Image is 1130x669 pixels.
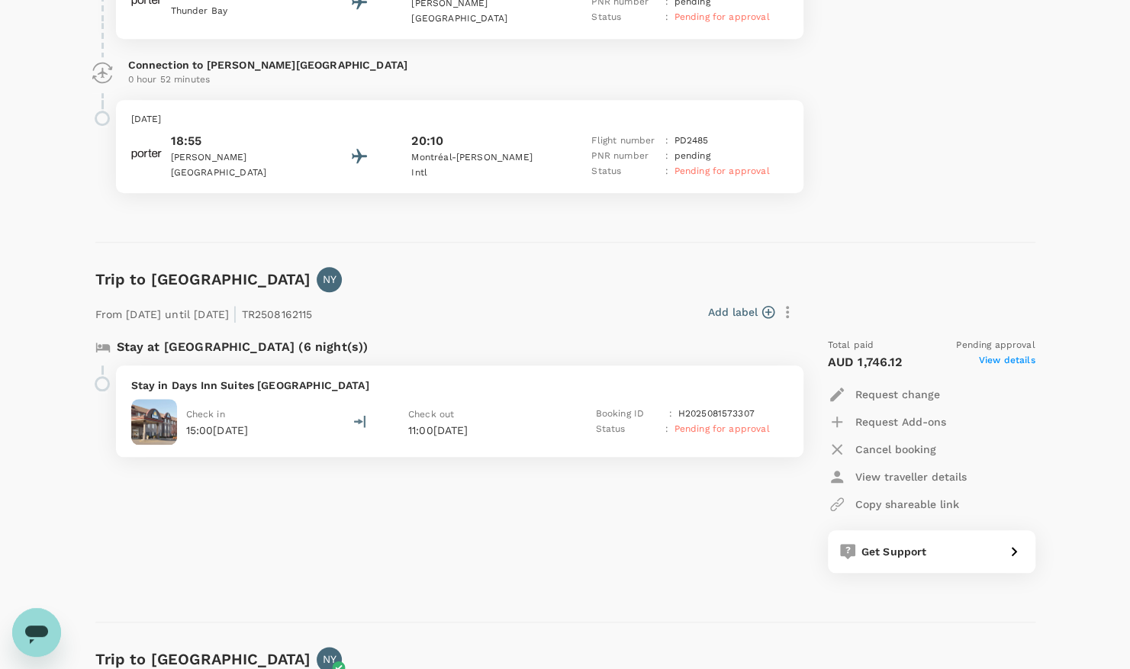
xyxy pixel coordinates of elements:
p: 0 hour 52 minutes [128,72,791,88]
p: H2025081573307 [678,407,755,422]
button: Add label [708,304,774,320]
p: PNR number [591,149,658,164]
p: : [665,164,668,179]
p: : [665,10,668,25]
p: Copy shareable link [855,497,959,512]
p: View traveller details [855,469,967,484]
p: Stay in Days Inn Suites [GEOGRAPHIC_DATA] [131,378,788,393]
img: Porter Airlines [131,139,162,169]
p: AUD 1,746.12 [828,353,903,371]
h6: Trip to [GEOGRAPHIC_DATA] [95,267,311,291]
iframe: Button to launch messaging window [12,608,61,657]
p: : [668,407,671,422]
span: Check out [408,409,454,420]
span: View details [979,353,1035,371]
p: Status [591,164,658,179]
p: NY [323,651,336,667]
p: Stay at [GEOGRAPHIC_DATA] (6 night(s)) [117,338,369,356]
button: Request Add-ons [828,408,946,436]
p: Flight number [591,133,658,149]
button: Copy shareable link [828,490,959,518]
p: : [665,133,668,149]
p: Request change [855,387,940,402]
p: 15:00[DATE] [186,423,249,438]
p: 11:00[DATE] [408,423,553,438]
p: Thunder Bay [171,4,308,19]
p: 20:10 [411,132,443,150]
p: Request Add-ons [855,414,946,429]
p: From [DATE] until [DATE] TR2508162115 [95,298,313,326]
span: Pending for approval [674,423,769,434]
p: NY [323,272,336,287]
button: Request change [828,381,940,408]
p: Cancel booking [855,442,936,457]
p: : [665,422,668,437]
span: Pending for approval [674,166,769,176]
button: Cancel booking [828,436,936,463]
p: 18:55 [171,132,308,150]
p: [DATE] [131,112,788,127]
p: Connection to [PERSON_NAME][GEOGRAPHIC_DATA] [128,57,791,72]
p: Status [591,10,658,25]
span: Pending approval [956,338,1035,353]
span: Pending for approval [674,11,769,22]
p: Booking ID [595,407,662,422]
button: View traveller details [828,463,967,490]
span: Check in [186,409,225,420]
p: : [665,149,668,164]
p: Status [595,422,658,437]
span: | [233,303,237,324]
p: Montréal-[PERSON_NAME] Intl [411,150,549,181]
img: Days Inn Suites Thunder Bay [131,399,177,445]
span: Total paid [828,338,874,353]
p: pending [674,149,710,164]
span: Get Support [861,545,927,558]
p: PD 2485 [674,133,708,149]
p: [PERSON_NAME][GEOGRAPHIC_DATA] [171,150,308,181]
